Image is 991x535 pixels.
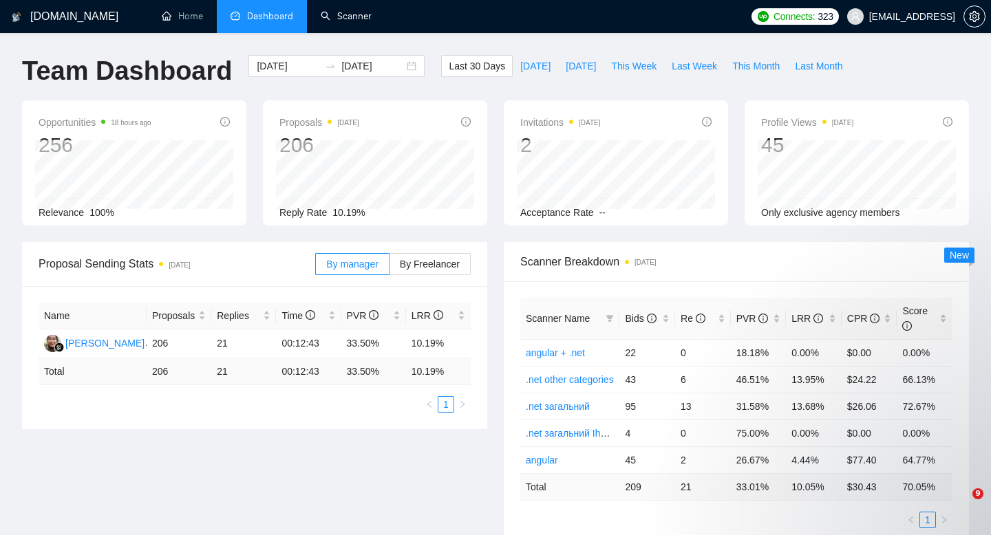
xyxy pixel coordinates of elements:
td: $0.00 [842,339,897,366]
span: [DATE] [520,58,551,74]
span: setting [964,11,985,22]
span: Scanner Name [526,313,590,324]
span: info-circle [696,314,705,323]
span: 9 [972,488,983,499]
span: info-circle [647,314,657,323]
div: [PERSON_NAME] [65,336,145,351]
td: 46.51% [731,366,787,393]
div: 206 [279,132,359,158]
time: 18 hours ago [111,119,151,127]
span: info-circle [306,310,315,320]
a: 1 [920,512,935,527]
img: upwork-logo.png [758,11,769,22]
td: 21 [211,329,276,358]
span: info-circle [702,117,712,127]
li: Previous Page [903,512,919,528]
span: Opportunities [39,114,151,131]
span: Last Month [795,58,842,74]
th: Name [39,303,147,329]
th: Proposals [147,303,211,329]
span: PVR [736,313,769,324]
a: SJ[PERSON_NAME] [44,337,145,348]
button: This Week [604,55,664,77]
span: This Week [611,58,657,74]
span: Relevance [39,207,84,218]
td: 10.19 % [406,358,471,385]
span: right [458,400,467,408]
span: 323 [818,9,833,24]
span: user [851,12,860,21]
td: 72.67% [897,393,952,419]
li: Next Page [936,512,952,528]
a: .net загальний Ihor's profile [526,428,645,439]
span: Last Week [672,58,717,74]
td: Total [520,473,619,500]
time: [DATE] [635,259,656,266]
td: 43 [619,366,675,393]
iframe: Intercom live chat [944,488,977,521]
td: 209 [619,473,675,500]
span: Proposals [279,114,359,131]
span: info-circle [461,117,471,127]
span: PVR [347,310,379,321]
td: 31.58% [731,393,787,419]
img: SJ [44,335,61,352]
span: Proposals [152,308,195,323]
span: info-circle [758,314,768,323]
time: [DATE] [579,119,600,127]
td: 95 [619,393,675,419]
span: Scanner Breakdown [520,253,952,270]
span: info-circle [870,314,880,323]
td: 18.18% [731,339,787,366]
div: 2 [520,132,601,158]
span: swap-right [325,61,336,72]
li: Next Page [454,396,471,413]
span: info-circle [943,117,952,127]
button: left [903,512,919,528]
th: Replies [211,303,276,329]
li: 1 [919,512,936,528]
span: to [325,61,336,72]
input: Start date [257,58,319,74]
a: angular [526,455,558,466]
td: 6 [675,366,731,393]
span: Time [281,310,315,321]
button: Last Month [787,55,850,77]
span: Only exclusive agency members [761,207,900,218]
li: 1 [438,396,454,413]
span: LRR [412,310,443,321]
span: left [425,400,434,408]
div: 256 [39,132,151,158]
td: 206 [147,358,211,385]
a: .net other categories [526,374,614,385]
time: [DATE] [169,261,190,269]
a: searchScanner [321,10,372,22]
td: 0.00% [897,339,952,366]
span: left [907,516,915,524]
button: Last Week [664,55,725,77]
td: 13 [675,393,731,419]
td: 13.68% [786,393,842,419]
img: logo [12,6,21,28]
span: LRR [791,313,823,324]
span: Bids [625,313,656,324]
a: setting [963,11,985,22]
span: info-circle [902,321,912,331]
span: Acceptance Rate [520,207,594,218]
button: Last 30 Days [441,55,513,77]
span: filter [603,308,617,329]
span: Invitations [520,114,601,131]
span: Reply Rate [279,207,327,218]
span: By Freelancer [400,259,460,270]
span: By manager [326,259,378,270]
button: [DATE] [558,55,604,77]
span: info-circle [369,310,379,320]
td: 00:12:43 [276,329,341,358]
span: Proposal Sending Stats [39,255,315,272]
span: Last 30 Days [449,58,505,74]
img: gigradar-bm.png [54,342,64,352]
td: 2 [675,446,731,473]
td: 13.95% [786,366,842,393]
button: right [454,396,471,413]
span: -- [599,207,606,218]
